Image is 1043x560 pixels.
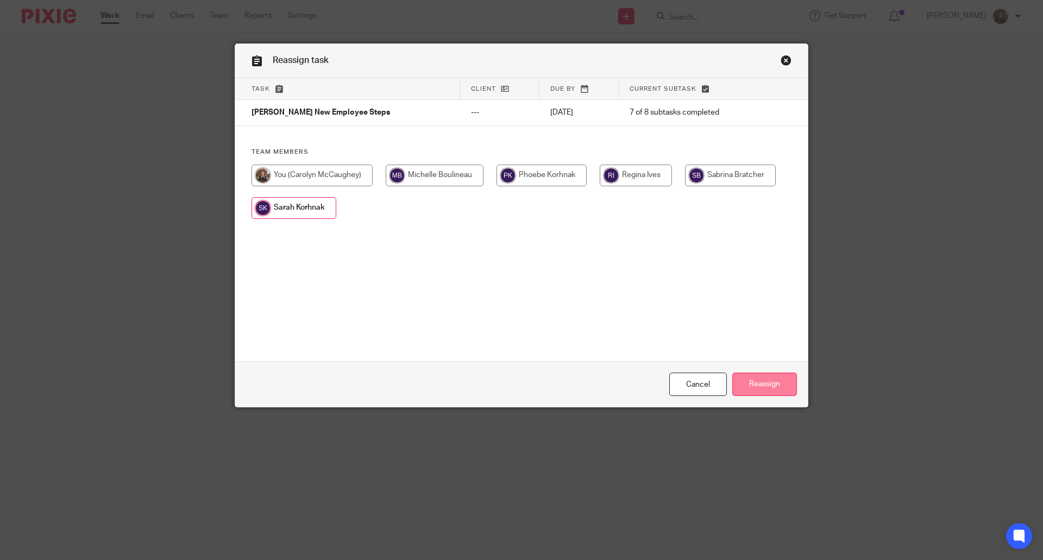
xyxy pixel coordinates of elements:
[252,86,270,92] span: Task
[619,100,765,126] td: 7 of 8 subtasks completed
[550,107,608,118] p: [DATE]
[252,148,791,156] h4: Team members
[252,109,390,117] span: [PERSON_NAME] New Employee Steps
[550,86,575,92] span: Due by
[781,55,791,70] a: Close this dialog window
[471,86,496,92] span: Client
[669,373,727,396] a: Close this dialog window
[273,56,329,65] span: Reassign task
[471,107,529,118] p: ---
[630,86,696,92] span: Current subtask
[732,373,797,396] input: Reassign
